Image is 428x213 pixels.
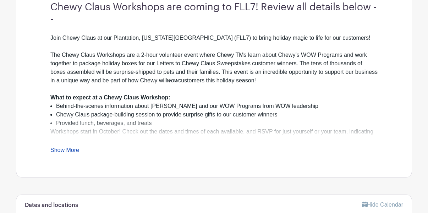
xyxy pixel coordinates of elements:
[167,77,178,83] em: wow
[50,127,378,162] div: Workshops start in October! Check out the dates and times of each available, and RSVP for just yo...
[362,202,403,208] a: Hide Calendar
[56,119,378,127] li: Provided lunch, beverages, and treats
[50,94,170,100] strong: What to expect at a Chewy Claus Workshop:
[25,202,78,209] h6: Dates and locations
[50,147,79,156] a: Show More
[56,110,378,119] li: Chewy Claus package-building session to provide surprise gifts to our customer winners
[50,51,378,93] div: The Chewy Claus Workshops are a 2-hour volunteer event where Chewy TMs learn about Chewy’s WOW Pr...
[50,34,378,51] div: Join Chewy Claus at our Plantation, [US_STATE][GEOGRAPHIC_DATA] (FLL7) to bring holiday magic to ...
[56,102,378,110] li: Behind-the-scenes information about [PERSON_NAME] and our WOW Programs from WOW leadership
[50,1,378,25] h3: Chewy Claus Workshops are coming to FLL7! Review all details below --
